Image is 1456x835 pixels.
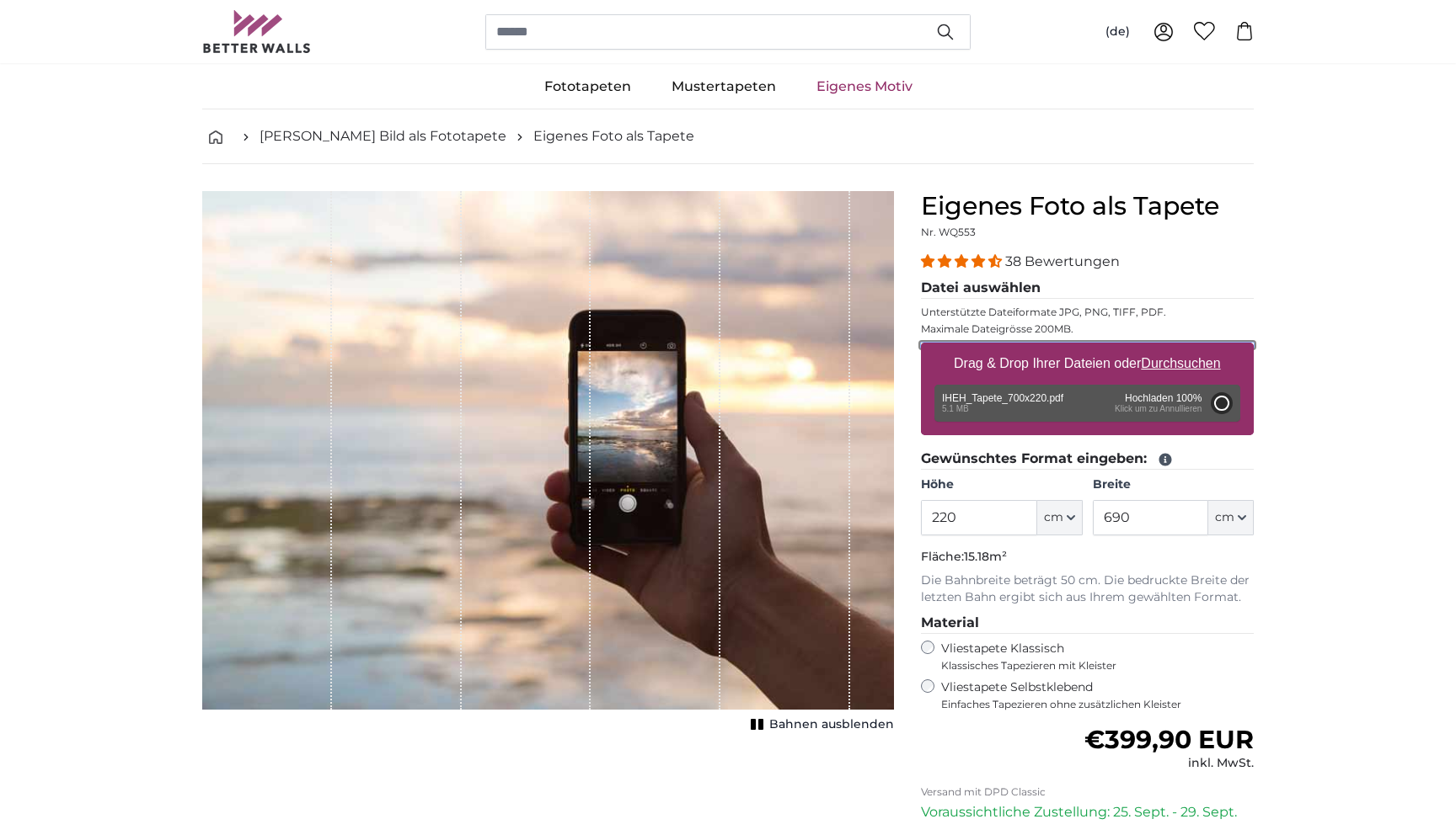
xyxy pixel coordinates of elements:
p: Unterstützte Dateiformate JPG, PNG, TIFF, PDF. [921,306,1254,319]
span: Nr. WQ553 [921,226,976,238]
label: Drag & Drop Ihrer Dateien oder [947,347,1228,380]
img: Betterwalls [202,10,312,53]
button: cm [1037,500,1083,535]
p: Voraussichtliche Zustellung: 25. Sept. - 29. Sept. [921,802,1254,822]
div: 1 of 1 [202,191,894,737]
label: Höhe [921,476,1082,493]
u: Durchsuchen [1142,356,1221,370]
a: Fototapeten [524,65,651,109]
div: inkl. MwSt. [1084,755,1254,772]
label: Vliestapete Selbstklebend [941,679,1254,711]
span: Klassisches Tapezieren mit Kleister [941,659,1239,673]
button: cm [1208,500,1254,535]
a: Eigenes Foto als Tapete [533,126,694,146]
span: 38 Bewertungen [1005,253,1120,269]
legend: Datei auswählen [921,278,1254,299]
a: [PERSON_NAME] Bild als Fototapete [260,126,506,146]
p: Versand mit DPD Classic [921,785,1254,799]
p: Die Bahnbreite beträgt 50 cm. Die bedruckte Breite der letzten Bahn ergibt sich aus Ihrem gewählt... [921,572,1254,606]
span: cm [1215,509,1234,526]
span: 15.18m² [964,549,1007,564]
h1: Eigenes Foto als Tapete [921,191,1254,221]
a: Eigenes Motiv [796,65,933,109]
a: Mustertapeten [651,65,796,109]
span: Einfaches Tapezieren ohne zusätzlichen Kleister [941,698,1254,711]
span: 4.34 stars [921,253,1005,269]
p: Fläche: [921,549,1254,566]
span: Bahnen ausblenden [769,716,894,733]
label: Vliestapete Klassisch [941,641,1239,673]
p: Maximale Dateigrösse 200MB. [921,322,1254,336]
span: cm [1044,509,1063,526]
span: €399,90 EUR [1084,724,1254,755]
label: Breite [1093,476,1254,493]
button: (de) [1092,17,1143,47]
legend: Material [921,613,1254,634]
button: Bahnen ausblenden [746,713,894,737]
legend: Gewünschtes Format eingeben: [921,449,1254,470]
nav: breadcrumbs [202,109,1254,164]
